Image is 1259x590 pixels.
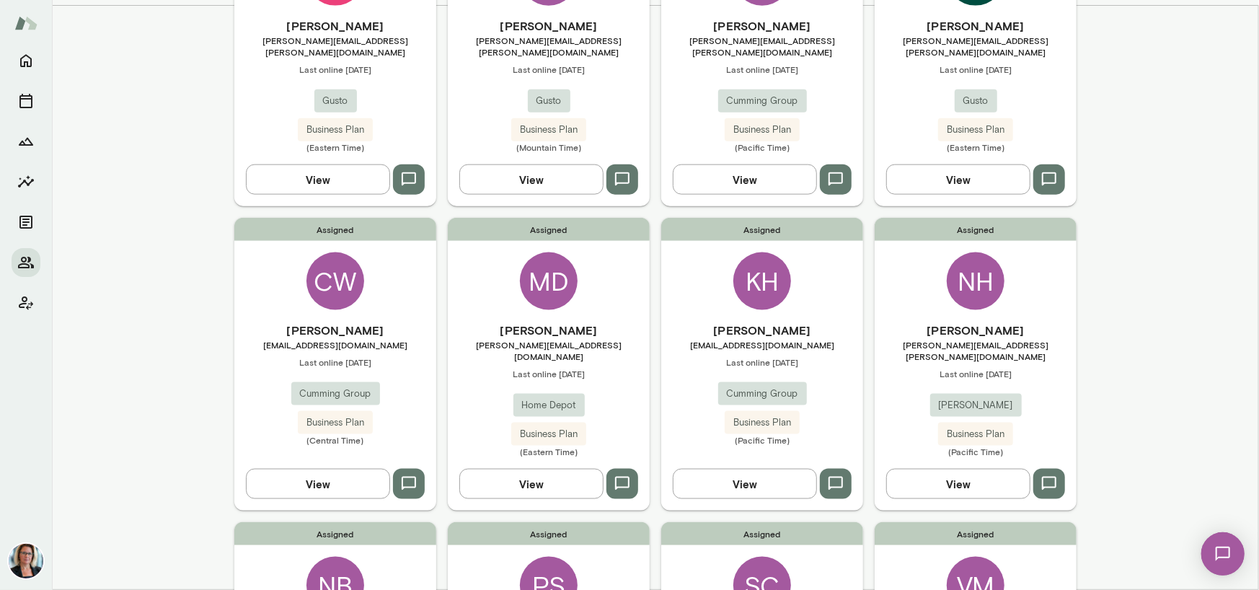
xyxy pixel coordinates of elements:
button: Sessions [12,87,40,115]
span: Last online [DATE] [875,368,1077,379]
span: Assigned [234,218,436,241]
span: Cumming Group [718,387,807,401]
span: Business Plan [511,123,586,137]
span: Assigned [875,522,1077,545]
button: View [886,469,1030,499]
span: Business Plan [511,427,586,441]
span: Business Plan [725,123,800,137]
span: Business Plan [298,415,373,430]
button: View [246,164,390,195]
span: Business Plan [725,415,800,430]
span: Last online [DATE] [234,356,436,368]
span: (Mountain Time) [448,141,650,153]
span: Assigned [661,218,863,241]
span: Gusto [955,94,997,108]
span: [EMAIL_ADDRESS][DOMAIN_NAME] [661,339,863,351]
span: Gusto [528,94,570,108]
div: NH [947,252,1004,310]
button: Client app [12,289,40,317]
span: [PERSON_NAME] [930,398,1022,413]
span: (Eastern Time) [234,141,436,153]
span: Last online [DATE] [234,63,436,75]
button: Documents [12,208,40,237]
h6: [PERSON_NAME] [234,17,436,35]
span: [PERSON_NAME][EMAIL_ADDRESS][DOMAIN_NAME] [448,339,650,362]
div: MD [520,252,578,310]
button: Insights [12,167,40,196]
div: KH [733,252,791,310]
span: [EMAIL_ADDRESS][DOMAIN_NAME] [234,339,436,351]
button: View [459,164,604,195]
span: Assigned [448,522,650,545]
h6: [PERSON_NAME] [661,322,863,339]
span: (Pacific Time) [875,446,1077,457]
span: [PERSON_NAME][EMAIL_ADDRESS][PERSON_NAME][DOMAIN_NAME] [661,35,863,58]
span: Last online [DATE] [448,63,650,75]
span: Assigned [875,218,1077,241]
button: View [673,469,817,499]
img: Mento [14,9,37,37]
span: Assigned [234,522,436,545]
span: (Eastern Time) [875,141,1077,153]
h6: [PERSON_NAME] [875,322,1077,339]
span: Home Depot [513,398,585,413]
span: Business Plan [938,123,1013,137]
span: Last online [DATE] [661,356,863,368]
span: Business Plan [938,427,1013,441]
span: [PERSON_NAME][EMAIL_ADDRESS][PERSON_NAME][DOMAIN_NAME] [875,35,1077,58]
span: Last online [DATE] [875,63,1077,75]
img: Jennifer Alvarez [9,544,43,578]
span: Last online [DATE] [448,368,650,379]
span: [PERSON_NAME][EMAIL_ADDRESS][PERSON_NAME][DOMAIN_NAME] [448,35,650,58]
span: Last online [DATE] [661,63,863,75]
span: Business Plan [298,123,373,137]
h6: [PERSON_NAME] [234,322,436,339]
button: View [673,164,817,195]
h6: [PERSON_NAME] [448,17,650,35]
span: [PERSON_NAME][EMAIL_ADDRESS][PERSON_NAME][DOMAIN_NAME] [234,35,436,58]
div: CW [306,252,364,310]
span: (Pacific Time) [661,434,863,446]
span: (Pacific Time) [661,141,863,153]
span: Gusto [314,94,357,108]
h6: [PERSON_NAME] [448,322,650,339]
span: Cumming Group [291,387,380,401]
button: Growth Plan [12,127,40,156]
h6: [PERSON_NAME] [875,17,1077,35]
button: View [459,469,604,499]
span: (Eastern Time) [448,446,650,457]
span: [PERSON_NAME][EMAIL_ADDRESS][PERSON_NAME][DOMAIN_NAME] [875,339,1077,362]
button: Home [12,46,40,75]
span: Cumming Group [718,94,807,108]
h6: [PERSON_NAME] [661,17,863,35]
span: Assigned [661,522,863,545]
button: View [246,469,390,499]
button: View [886,164,1030,195]
button: Members [12,248,40,277]
span: (Central Time) [234,434,436,446]
span: Assigned [448,218,650,241]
